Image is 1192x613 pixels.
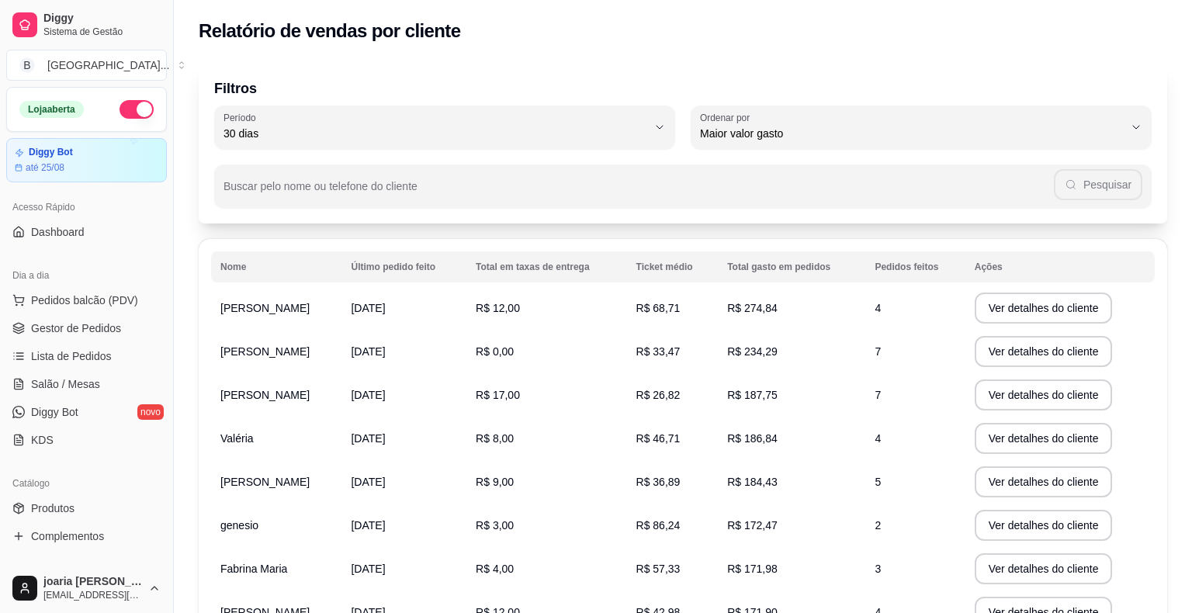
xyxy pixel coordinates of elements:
[636,476,681,488] span: R$ 36,89
[351,563,385,575] span: [DATE]
[19,57,35,73] span: B
[351,389,385,401] span: [DATE]
[865,251,965,282] th: Pedidos feitos
[476,432,514,445] span: R$ 8,00
[120,100,154,119] button: Alterar Status
[476,345,514,358] span: R$ 0,00
[351,519,385,532] span: [DATE]
[214,106,675,149] button: Período30 dias
[636,345,681,358] span: R$ 33,47
[31,404,78,420] span: Diggy Bot
[975,510,1113,541] button: Ver detalhes do cliente
[351,302,385,314] span: [DATE]
[875,302,881,314] span: 4
[727,432,778,445] span: R$ 186,84
[875,519,881,532] span: 2
[223,111,261,124] label: Período
[47,57,169,73] div: [GEOGRAPHIC_DATA] ...
[975,293,1113,324] button: Ver detalhes do cliente
[975,379,1113,410] button: Ver detalhes do cliente
[31,376,100,392] span: Salão / Mesas
[875,432,881,445] span: 4
[627,251,719,282] th: Ticket médio
[220,345,310,358] span: [PERSON_NAME]
[351,345,385,358] span: [DATE]
[636,519,681,532] span: R$ 86,24
[700,126,1124,141] span: Maior valor gasto
[875,389,881,401] span: 7
[6,195,167,220] div: Acesso Rápido
[43,12,161,26] span: Diggy
[965,251,1155,282] th: Ações
[6,263,167,288] div: Dia a dia
[29,147,73,158] article: Diggy Bot
[636,389,681,401] span: R$ 26,82
[31,293,138,308] span: Pedidos balcão (PDV)
[6,50,167,81] button: Select a team
[727,563,778,575] span: R$ 171,98
[43,589,142,601] span: [EMAIL_ADDRESS][DOMAIN_NAME]
[6,400,167,424] a: Diggy Botnovo
[220,563,287,575] span: Fabrina Maria
[341,251,466,282] th: Último pedido feito
[351,432,385,445] span: [DATE]
[6,496,167,521] a: Produtos
[476,519,514,532] span: R$ 3,00
[700,111,755,124] label: Ordenar por
[31,348,112,364] span: Lista de Pedidos
[975,553,1113,584] button: Ver detalhes do cliente
[636,563,681,575] span: R$ 57,33
[691,106,1152,149] button: Ordenar porMaior valor gasto
[476,563,514,575] span: R$ 4,00
[718,251,865,282] th: Total gasto em pedidos
[476,389,520,401] span: R$ 17,00
[727,302,778,314] span: R$ 274,84
[211,251,341,282] th: Nome
[214,78,1152,99] p: Filtros
[975,336,1113,367] button: Ver detalhes do cliente
[19,101,84,118] div: Loja aberta
[6,372,167,397] a: Salão / Mesas
[220,519,258,532] span: genesio
[727,345,778,358] span: R$ 234,29
[31,224,85,240] span: Dashboard
[466,251,626,282] th: Total em taxas de entrega
[26,161,64,174] article: até 25/08
[223,126,647,141] span: 30 dias
[220,302,310,314] span: [PERSON_NAME]
[31,528,104,544] span: Complementos
[636,432,681,445] span: R$ 46,71
[875,345,881,358] span: 7
[220,389,310,401] span: [PERSON_NAME]
[31,500,74,516] span: Produtos
[727,519,778,532] span: R$ 172,47
[875,563,881,575] span: 3
[727,389,778,401] span: R$ 187,75
[875,476,881,488] span: 5
[220,476,310,488] span: [PERSON_NAME]
[43,575,142,589] span: joaria [PERSON_NAME] [PERSON_NAME]
[6,138,167,182] a: Diggy Botaté 25/08
[476,302,520,314] span: R$ 12,00
[220,432,254,445] span: Valéria
[6,570,167,607] button: joaria [PERSON_NAME] [PERSON_NAME][EMAIL_ADDRESS][DOMAIN_NAME]
[476,476,514,488] span: R$ 9,00
[31,432,54,448] span: KDS
[6,524,167,549] a: Complementos
[351,476,385,488] span: [DATE]
[43,26,161,38] span: Sistema de Gestão
[975,466,1113,497] button: Ver detalhes do cliente
[31,320,121,336] span: Gestor de Pedidos
[6,428,167,452] a: KDS
[6,344,167,369] a: Lista de Pedidos
[6,220,167,244] a: Dashboard
[223,185,1054,200] input: Buscar pelo nome ou telefone do cliente
[975,423,1113,454] button: Ver detalhes do cliente
[6,288,167,313] button: Pedidos balcão (PDV)
[6,316,167,341] a: Gestor de Pedidos
[199,19,461,43] h2: Relatório de vendas por cliente
[727,476,778,488] span: R$ 184,43
[6,471,167,496] div: Catálogo
[6,6,167,43] a: DiggySistema de Gestão
[636,302,681,314] span: R$ 68,71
